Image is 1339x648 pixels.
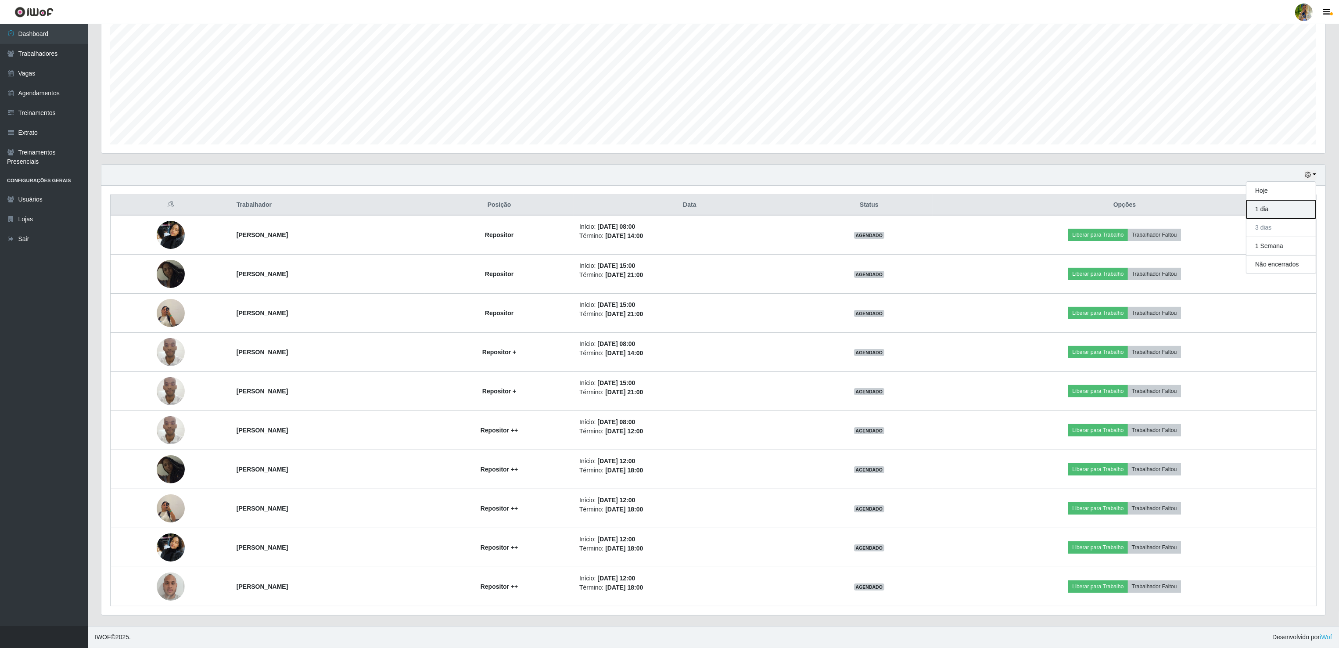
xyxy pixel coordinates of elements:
img: 1754244440146.jpeg [157,288,185,338]
span: © 2025 . [95,633,131,642]
span: AGENDADO [854,310,885,317]
strong: Repositor + [482,349,516,356]
a: iWof [1320,634,1332,641]
button: Trabalhador Faltou [1128,502,1181,515]
li: Início: [579,457,800,466]
strong: [PERSON_NAME] [237,466,288,473]
li: Início: [579,261,800,270]
img: CoreUI Logo [14,7,54,18]
time: [DATE] 12:00 [605,428,643,435]
time: [DATE] 15:00 [597,379,635,386]
button: Trabalhador Faltou [1128,424,1181,436]
time: [DATE] 18:00 [605,584,643,591]
li: Início: [579,418,800,427]
span: AGENDADO [854,505,885,512]
img: 1755522333541.jpeg [157,216,185,253]
li: Término: [579,388,800,397]
button: 3 dias [1246,219,1316,237]
time: [DATE] 21:00 [605,310,643,317]
strong: [PERSON_NAME] [237,310,288,317]
button: Liberar para Trabalho [1068,502,1127,515]
button: Liberar para Trabalho [1068,346,1127,358]
li: Término: [579,583,800,592]
strong: Repositor [485,310,513,317]
li: Término: [579,349,800,358]
th: Opções [933,195,1316,216]
button: Liberar para Trabalho [1068,229,1127,241]
button: Trabalhador Faltou [1128,463,1181,475]
span: AGENDADO [854,349,885,356]
li: Início: [579,496,800,505]
strong: Repositor [485,270,513,277]
li: Término: [579,544,800,553]
time: [DATE] 12:00 [597,575,635,582]
strong: [PERSON_NAME] [237,505,288,512]
li: Início: [579,378,800,388]
button: Liberar para Trabalho [1068,307,1127,319]
button: Trabalhador Faltou [1128,307,1181,319]
time: [DATE] 12:00 [597,457,635,464]
img: 1750964642219.jpeg [157,333,185,371]
button: Não encerrados [1246,256,1316,274]
strong: Repositor [485,231,513,238]
time: [DATE] 15:00 [597,301,635,308]
li: Término: [579,270,800,280]
button: 1 dia [1246,200,1316,219]
time: [DATE] 08:00 [597,223,635,230]
img: 1755522333541.jpeg [157,529,185,566]
strong: Repositor ++ [481,505,518,512]
button: Trabalhador Faltou [1128,346,1181,358]
span: AGENDADO [854,271,885,278]
strong: [PERSON_NAME] [237,544,288,551]
li: Início: [579,535,800,544]
li: Início: [579,574,800,583]
button: Liberar para Trabalho [1068,385,1127,397]
button: Liberar para Trabalho [1068,268,1127,280]
time: [DATE] 21:00 [605,271,643,278]
time: [DATE] 08:00 [597,340,635,347]
th: Trabalhador [231,195,424,216]
img: 1754244983341.jpeg [157,260,185,288]
strong: Repositor ++ [481,583,518,590]
button: Liberar para Trabalho [1068,580,1127,593]
button: Trabalhador Faltou [1128,229,1181,241]
span: AGENDADO [854,427,885,434]
img: 1754244983341.jpeg [157,455,185,483]
strong: [PERSON_NAME] [237,231,288,238]
strong: [PERSON_NAME] [237,583,288,590]
strong: Repositor ++ [481,427,518,434]
time: [DATE] 18:00 [605,467,643,474]
span: AGENDADO [854,544,885,551]
img: 1759765414868.jpeg [157,568,185,605]
button: Liberar para Trabalho [1068,541,1127,554]
strong: [PERSON_NAME] [237,349,288,356]
span: AGENDADO [854,232,885,239]
li: Término: [579,505,800,514]
button: Trabalhador Faltou [1128,268,1181,280]
span: AGENDADO [854,388,885,395]
button: Trabalhador Faltou [1128,385,1181,397]
time: [DATE] 12:00 [597,536,635,543]
button: Hoje [1246,182,1316,200]
strong: Repositor + [482,388,516,395]
li: Término: [579,466,800,475]
strong: [PERSON_NAME] [237,388,288,395]
li: Término: [579,231,800,241]
span: IWOF [95,634,111,641]
strong: [PERSON_NAME] [237,270,288,277]
th: Data [574,195,805,216]
img: 1750964642219.jpeg [157,411,185,449]
time: [DATE] 08:00 [597,418,635,425]
time: [DATE] 14:00 [605,349,643,356]
strong: Repositor ++ [481,544,518,551]
strong: [PERSON_NAME] [237,427,288,434]
strong: Repositor ++ [481,466,518,473]
li: Término: [579,427,800,436]
th: Status [805,195,933,216]
button: Liberar para Trabalho [1068,463,1127,475]
img: 1754244440146.jpeg [157,483,185,533]
th: Posição [424,195,574,216]
time: [DATE] 18:00 [605,545,643,552]
span: AGENDADO [854,583,885,590]
time: [DATE] 15:00 [597,262,635,269]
